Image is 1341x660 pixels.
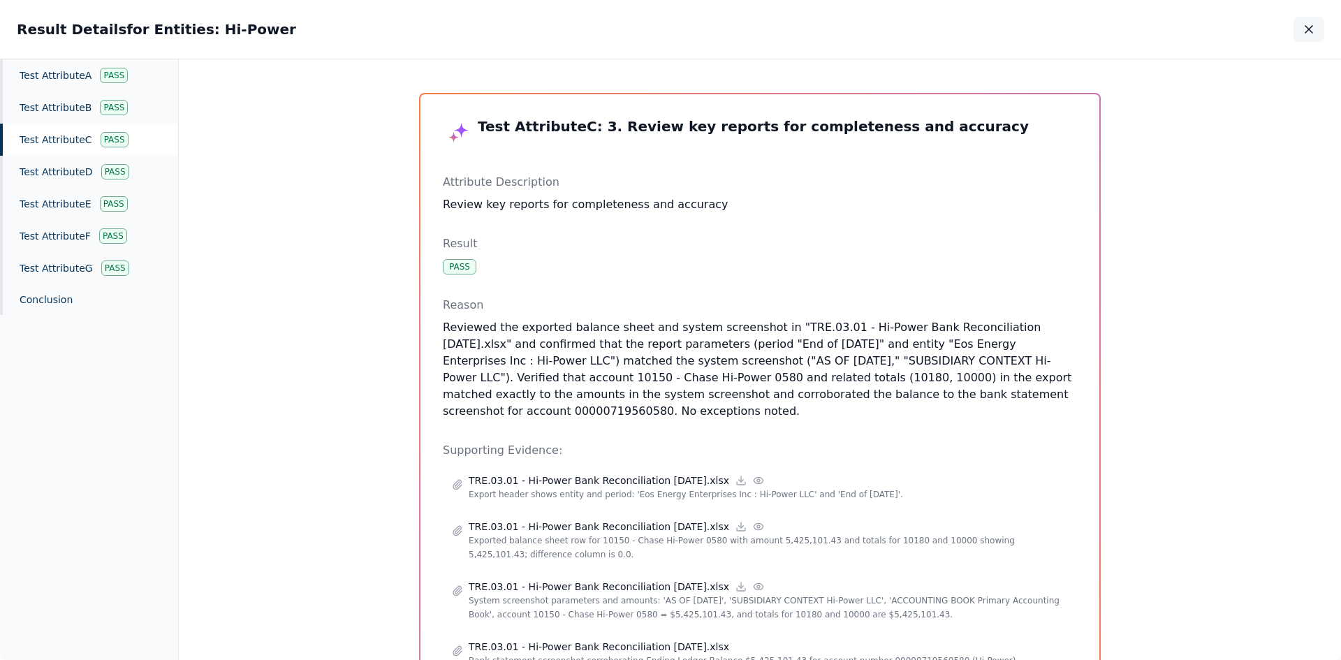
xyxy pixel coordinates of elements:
div: Pass [100,100,128,115]
p: TRE.03.01 - Hi-Power Bank Reconciliation [DATE].xlsx [469,580,729,594]
a: Download file [735,520,747,533]
div: Pass [100,196,128,212]
p: Reason [443,297,1077,314]
div: Pass [443,259,476,274]
p: Supporting Evidence: [443,442,1077,459]
div: Pass [100,68,128,83]
p: TRE.03.01 - Hi-Power Bank Reconciliation [DATE].xlsx [469,474,729,487]
h2: Result Details for Entities: Hi-Power [17,20,296,39]
p: TRE.03.01 - Hi-Power Bank Reconciliation [DATE].xlsx [469,520,729,534]
p: Exported balance sheet row for 10150 - Chase Hi-Power 0580 with amount 5,425,101.43 and totals fo... [469,534,1068,562]
a: Download file [735,474,747,487]
p: Export header shows entity and period: 'Eos Energy Enterprises Inc : Hi-Power LLC' and 'End of [D... [469,487,1068,501]
div: Pass [101,132,129,147]
div: Pass [101,261,129,276]
p: System screenshot parameters and amounts: 'AS OF [DATE]', 'SUBSIDIARY CONTEXT Hi-Power LLC', 'ACC... [469,594,1068,622]
div: Pass [99,228,127,244]
div: Pass [101,164,129,179]
li: Review key reports for completeness and accuracy [443,196,1077,213]
p: Attribute Description [443,174,1077,191]
p: Reviewed the exported balance sheet and system screenshot in "TRE.03.01 - Hi-Power Bank Reconcili... [443,319,1077,420]
p: TRE.03.01 - Hi-Power Bank Reconciliation [DATE].xlsx [469,640,729,654]
p: Result [443,235,1077,252]
a: Download file [735,580,747,593]
h3: Test Attribute C : 3. Review key reports for completeness and accuracy [443,117,1077,136]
